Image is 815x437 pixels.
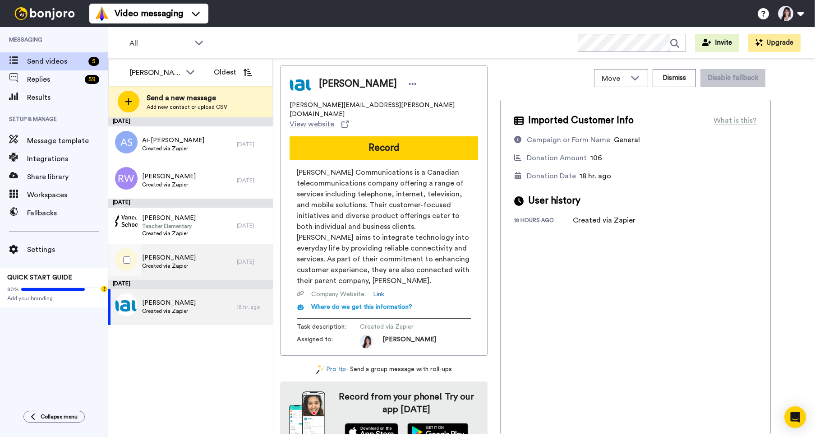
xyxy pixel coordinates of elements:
span: [PERSON_NAME] Communications is a Canadian telecommunications company offering a range of service... [297,167,471,286]
span: Send a new message [147,93,227,103]
div: [DATE] [108,117,273,126]
div: 18 hr. ago [237,303,268,311]
span: Company Website : [311,290,366,299]
div: Campaign or Form Name [527,135,610,145]
img: vm-color.svg [95,6,109,21]
span: Created via Zapier [142,145,204,152]
div: [PERSON_NAME] [130,67,181,78]
span: QUICK START GUIDE [7,274,72,281]
div: 5 [88,57,99,66]
img: bj-logo-header-white.svg [11,7,78,20]
div: Donation Amount [527,153,587,163]
span: Created via Zapier [142,230,196,237]
button: Disable fallback [700,69,765,87]
span: Video messaging [115,7,183,20]
span: Integrations [27,153,108,164]
button: Record [290,136,478,160]
button: Upgrade [748,34,801,52]
span: Created via Zapier [360,322,446,331]
span: Created via Zapier [142,181,196,188]
span: 106 [590,154,602,162]
div: Open Intercom Messenger [784,406,806,428]
button: Invite [695,34,739,52]
img: magic-wand.svg [316,365,324,374]
div: What is this? [714,115,757,126]
a: Link [373,290,384,299]
img: aef2a152-c547-44c8-8db8-949bb2fc4bf6-1698705931.jpg [360,335,373,349]
span: General [614,136,640,144]
div: 59 [85,75,99,84]
div: Created via Zapier [573,215,635,226]
span: Fallbacks [27,208,108,218]
span: Imported Customer Info [528,114,634,127]
h4: Record from your phone! Try our app [DATE] [334,391,479,416]
div: [DATE] [237,141,268,148]
span: Add new contact or upload CSV [147,103,227,111]
span: Share library [27,172,108,182]
a: Pro tip [316,365,346,374]
span: Created via Zapier [142,262,196,270]
span: [PERSON_NAME] [382,335,436,349]
img: as.png [115,131,138,153]
span: [PERSON_NAME] [319,77,397,91]
button: Collapse menu [23,411,85,423]
span: Replies [27,74,81,85]
span: [PERSON_NAME] [142,172,196,181]
span: Workspaces [27,190,108,200]
span: Assigned to: [297,335,360,349]
span: Where do we get this information? [311,304,412,310]
span: Task description : [297,322,360,331]
div: [DATE] [237,177,268,184]
span: Teacher Elementary [142,223,196,230]
span: All [129,38,190,49]
span: Created via Zapier [142,307,196,315]
button: Dismiss [653,69,696,87]
a: View website [290,119,349,130]
span: Settings [27,244,108,255]
span: Add your branding [7,295,101,302]
span: View website [290,119,334,130]
img: 8b3ccd33-90a0-478c-a7cf-848bfff75478.png [115,293,138,316]
span: [PERSON_NAME][EMAIL_ADDRESS][PERSON_NAME][DOMAIN_NAME] [290,101,478,119]
span: [PERSON_NAME] [142,298,196,307]
span: Collapse menu [41,413,78,420]
span: Ai-[PERSON_NAME] [142,136,204,145]
img: 511600b3-f7f6-4924-b030-61d1ce4029c3.png [115,212,138,235]
div: [DATE] [108,280,273,289]
button: Oldest [207,63,259,81]
span: 18 hr. ago [580,172,611,180]
div: [DATE] [237,222,268,229]
span: Results [27,92,108,103]
span: Move [602,73,626,84]
div: Tooltip anchor [100,285,108,293]
img: Image of Carol MacPherson [290,73,312,95]
div: [DATE] [108,199,273,208]
span: [PERSON_NAME] [142,253,196,262]
div: - Send a group message with roll-ups [280,365,488,374]
div: [DATE] [237,258,268,265]
div: Donation Date [527,171,576,181]
div: 18 hours ago [514,217,573,226]
span: Send videos [27,56,85,67]
img: rw.png [115,167,138,190]
span: Message template [27,135,108,146]
span: [PERSON_NAME] [142,214,196,223]
span: User history [528,194,580,208]
span: 80% [7,286,19,293]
